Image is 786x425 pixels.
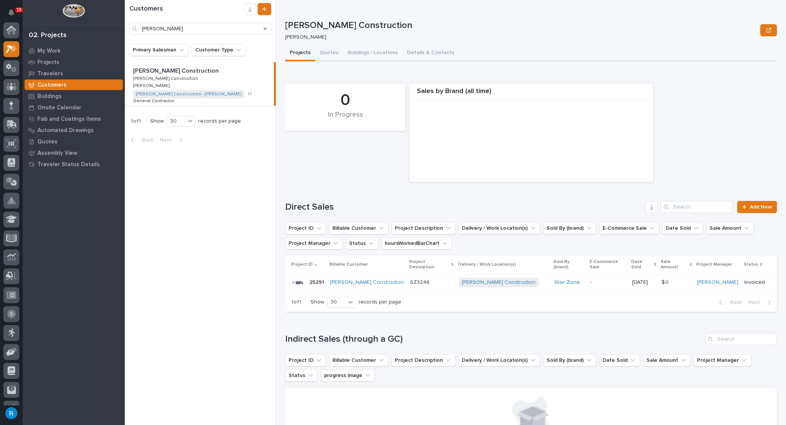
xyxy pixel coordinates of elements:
button: Projects [285,45,315,61]
a: Onsite Calendar [23,102,125,113]
button: Back [713,299,745,306]
p: Sold By (brand) [553,258,585,272]
button: E-Commerce Sale [599,222,659,234]
p: [PERSON_NAME] Construction [133,75,200,81]
div: Search [705,333,777,345]
p: records per page [359,299,401,305]
button: Date Sold [662,222,703,234]
span: + 1 [247,92,252,97]
a: Assembly View [23,147,125,159]
a: Quotes [23,136,125,147]
h1: Customers [129,5,244,13]
button: Date Sold [599,354,640,366]
p: Show [311,299,324,305]
p: Project Description [409,258,449,272]
a: [PERSON_NAME] Construction [330,279,404,286]
a: [PERSON_NAME] Construction[PERSON_NAME] Construction [PERSON_NAME] Construction[PERSON_NAME] Cons... [125,62,276,106]
a: Traveler Status Details [23,159,125,170]
button: Quotes [315,45,343,61]
p: Sale Amount [661,258,688,272]
p: 1 of 1 [125,112,147,131]
button: Customer Type [192,44,246,56]
div: 30 [167,117,185,125]
span: Back [137,137,154,143]
button: Sold By (brand) [543,222,596,234]
span: Next [160,137,176,143]
a: Buildings [23,90,125,102]
a: Fab and Coatings Items [23,113,125,125]
button: Project ID [285,222,326,234]
p: Date Sold [631,258,652,272]
button: hoursWorkedBarChart [381,237,452,249]
p: Traveler Status Details [37,161,100,168]
p: [PERSON_NAME] Construction [133,66,220,75]
a: [PERSON_NAME] Construction [462,279,536,286]
p: Project ID [291,260,313,269]
p: 25291 [309,278,326,286]
button: Billable Customer [329,222,388,234]
p: SZ3246 [410,278,431,286]
span: Back [725,299,742,306]
p: records per page [198,118,241,125]
button: Notifications [3,5,19,20]
button: Primary Salesman [129,44,189,56]
p: Assembly View [37,150,77,157]
p: Billable Customer [329,260,368,269]
button: Delivery / Work Location(s) [458,354,540,366]
button: Project Manager [285,237,343,249]
button: Back [125,137,157,143]
p: 15 [17,7,22,12]
button: Buildings / Locations [343,45,402,61]
button: Project ID [285,354,326,366]
a: Customers [23,79,125,90]
button: Sold By (brand) [543,354,596,366]
a: Travelers [23,68,125,79]
img: Workspace Logo [62,4,85,18]
span: Add New [750,204,772,210]
a: [PERSON_NAME] Construction - [PERSON_NAME] [136,92,241,97]
p: Customers [37,82,67,89]
input: Search [129,23,271,35]
a: [PERSON_NAME] [697,279,738,286]
div: 30 [328,298,346,306]
button: Next [157,137,189,143]
div: In Progress [298,111,393,127]
p: - [590,279,626,286]
button: Status [285,369,318,381]
button: Sale Amount [706,222,754,234]
tr: 2529125291 [PERSON_NAME] Construction SZ3246SZ3246 [PERSON_NAME] Construction Stair Zone -[DATE]$... [285,274,777,291]
div: 02. Projects [29,31,67,40]
h1: Direct Sales [285,202,643,213]
div: Notifications15 [9,9,19,21]
p: My Work [37,48,61,54]
p: 1 of 1 [285,293,308,311]
button: Sale Amount [643,354,691,366]
a: Projects [23,56,125,68]
p: Delivery / Work Location(s) [458,260,516,269]
p: Show [150,118,164,125]
p: [PERSON_NAME] [285,34,754,40]
p: Projects [37,59,59,66]
button: progress image [321,369,375,381]
a: Add New [737,201,777,213]
div: Sales by Brand (all time) [409,87,653,100]
button: Project Manager [694,354,751,366]
p: Onsite Calendar [37,104,81,111]
p: Fab and Coatings Items [37,116,101,123]
h1: Indirect Sales (through a GC) [285,334,702,345]
button: Project Description [391,354,455,366]
button: Status [346,237,378,249]
input: Search [661,201,733,213]
button: Next [745,299,777,306]
button: Project Description [391,222,455,234]
p: [PERSON_NAME] [133,82,171,89]
a: Stair Zone [554,279,580,286]
a: Automated Drawings [23,125,125,136]
p: [DATE] [632,279,656,286]
button: Delivery / Work Location(s) [458,222,540,234]
p: E-Commerce Sale [590,258,627,272]
p: Travelers [37,70,63,77]
p: Project Manager [696,260,732,269]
